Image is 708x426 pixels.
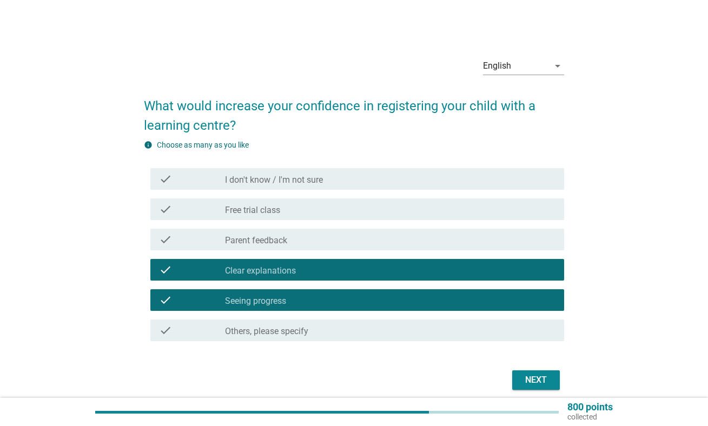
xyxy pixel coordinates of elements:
[159,233,172,246] i: check
[225,235,287,246] label: Parent feedback
[159,263,172,276] i: check
[512,370,560,390] button: Next
[225,205,280,216] label: Free trial class
[225,175,323,185] label: I don't know / I'm not sure
[225,326,308,337] label: Others, please specify
[159,324,172,337] i: check
[521,374,551,387] div: Next
[144,141,153,149] i: info
[483,61,511,71] div: English
[225,296,286,307] label: Seeing progress
[144,85,564,135] h2: What would increase your confidence in registering your child with a learning centre?
[157,141,249,149] label: Choose as many as you like
[159,294,172,307] i: check
[567,412,613,422] p: collected
[225,265,296,276] label: Clear explanations
[551,59,564,72] i: arrow_drop_down
[159,172,172,185] i: check
[567,402,613,412] p: 800 points
[159,203,172,216] i: check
